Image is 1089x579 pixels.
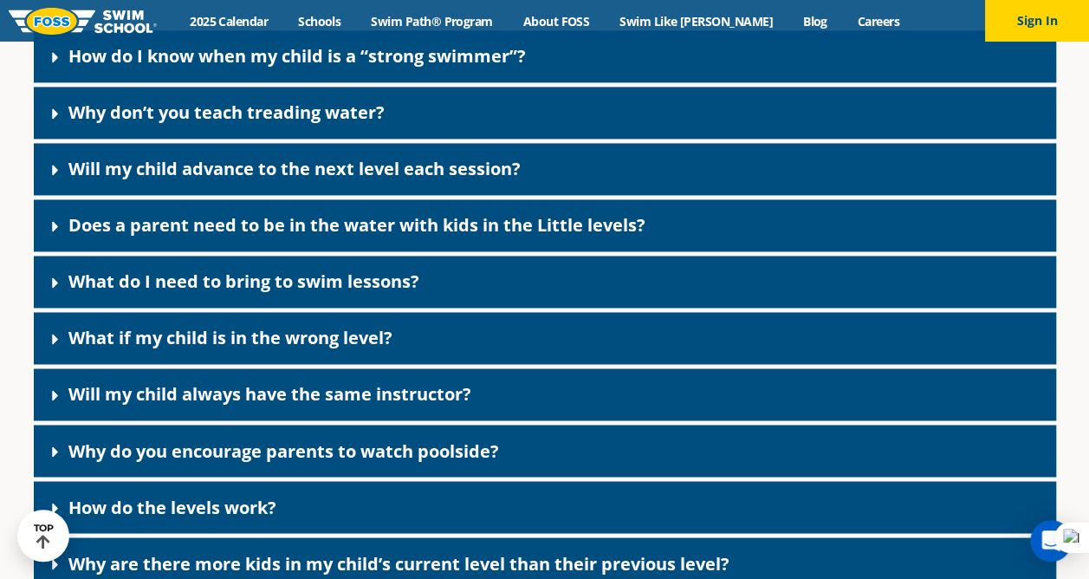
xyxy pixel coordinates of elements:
[34,143,1056,195] div: Will my child advance to the next level each session?
[68,101,385,124] a: Why don’t you teach treading water?
[68,326,392,349] a: What if my child is in the wrong level?
[34,368,1056,420] div: Will my child always have the same instructor?
[68,213,645,237] a: Does a parent need to be in the water with kids in the Little levels?
[34,312,1056,364] div: What if my child is in the wrong level?
[34,199,1056,251] div: Does a parent need to be in the water with kids in the Little levels?
[283,13,356,29] a: Schools
[34,425,1056,477] div: Why do you encourage parents to watch poolside?
[34,256,1056,308] div: What do I need to bring to swim lessons?
[68,157,521,180] a: Will my child advance to the next level each session?
[34,481,1056,533] div: How do the levels work?
[68,270,419,293] a: What do I need to bring to swim lessons?
[175,13,283,29] a: 2025 Calendar
[356,13,508,29] a: Swim Path® Program
[34,30,1056,82] div: How do I know when my child is a “strong swimmer”?
[34,523,54,550] div: TOP
[68,44,526,68] a: How do I know when my child is a “strong swimmer”?
[68,382,471,406] a: Will my child always have the same instructor?
[842,13,914,29] a: Careers
[605,13,788,29] a: Swim Like [PERSON_NAME]
[68,551,729,575] a: Why are there more kids in my child’s current level than their previous level?
[34,87,1056,139] div: Why don’t you teach treading water?
[508,13,605,29] a: About FOSS
[68,495,276,518] a: How do the levels work?
[68,439,499,462] a: Why do you encourage parents to watch poolside?
[788,13,842,29] a: Blog
[9,8,157,35] img: FOSS Swim School Logo
[1030,520,1072,562] div: Open Intercom Messenger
